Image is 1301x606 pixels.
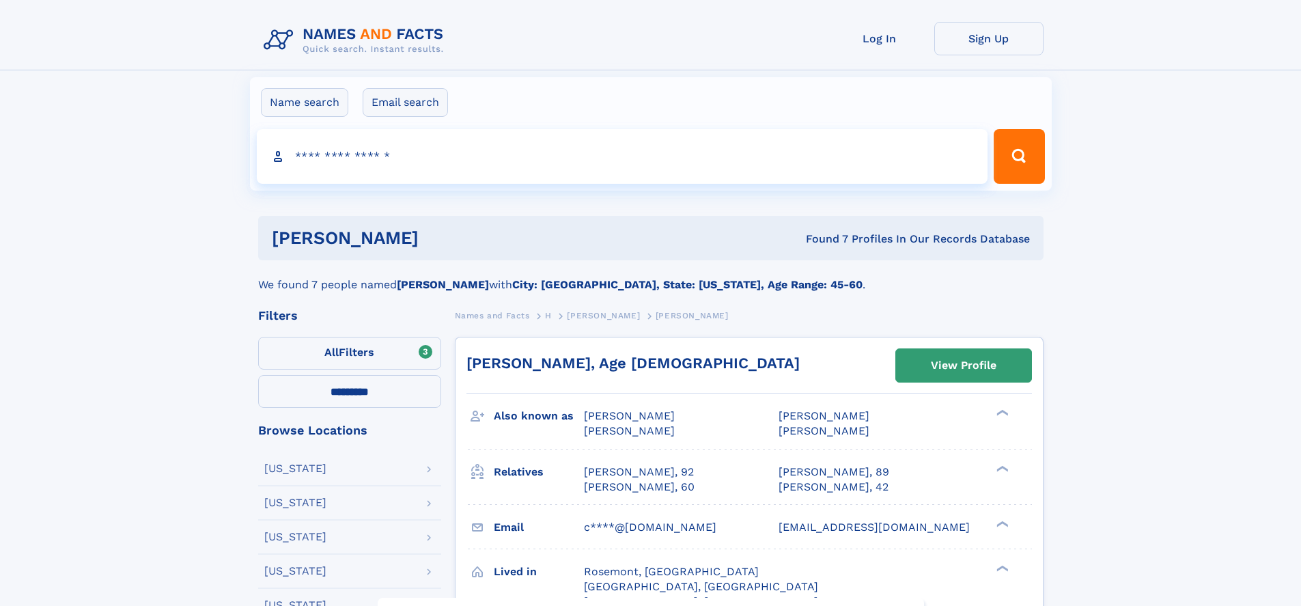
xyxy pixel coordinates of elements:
[455,307,530,324] a: Names and Facts
[931,350,996,381] div: View Profile
[993,409,1009,417] div: ❯
[272,230,613,247] h1: [PERSON_NAME]
[264,566,326,577] div: [US_STATE]
[612,232,1030,247] div: Found 7 Profiles In Our Records Database
[896,349,1031,382] a: View Profile
[324,346,339,359] span: All
[994,129,1044,184] button: Search Button
[258,337,441,370] label: Filters
[397,278,489,291] b: [PERSON_NAME]
[264,532,326,542] div: [US_STATE]
[934,22,1044,55] a: Sign Up
[584,480,695,495] a: [PERSON_NAME], 60
[993,464,1009,473] div: ❯
[993,564,1009,573] div: ❯
[545,307,552,324] a: H
[512,278,863,291] b: City: [GEOGRAPHIC_DATA], State: [US_STATE], Age Range: 45-60
[494,516,584,539] h3: Email
[656,311,729,320] span: [PERSON_NAME]
[584,424,675,437] span: [PERSON_NAME]
[584,580,818,593] span: [GEOGRAPHIC_DATA], [GEOGRAPHIC_DATA]
[466,355,800,372] a: [PERSON_NAME], Age [DEMOGRAPHIC_DATA]
[584,465,694,480] a: [PERSON_NAME], 92
[567,311,640,320] span: [PERSON_NAME]
[264,463,326,474] div: [US_STATE]
[261,88,348,117] label: Name search
[264,497,326,508] div: [US_STATE]
[584,565,759,578] span: Rosemont, [GEOGRAPHIC_DATA]
[779,424,869,437] span: [PERSON_NAME]
[584,409,675,422] span: [PERSON_NAME]
[993,519,1009,528] div: ❯
[779,480,889,495] a: [PERSON_NAME], 42
[567,307,640,324] a: [PERSON_NAME]
[779,465,889,480] a: [PERSON_NAME], 89
[494,560,584,583] h3: Lived in
[257,129,988,184] input: search input
[545,311,552,320] span: H
[258,260,1044,293] div: We found 7 people named with .
[494,460,584,484] h3: Relatives
[779,521,970,534] span: [EMAIL_ADDRESS][DOMAIN_NAME]
[258,424,441,437] div: Browse Locations
[258,22,455,59] img: Logo Names and Facts
[258,309,441,322] div: Filters
[363,88,448,117] label: Email search
[494,404,584,428] h3: Also known as
[825,22,934,55] a: Log In
[779,409,869,422] span: [PERSON_NAME]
